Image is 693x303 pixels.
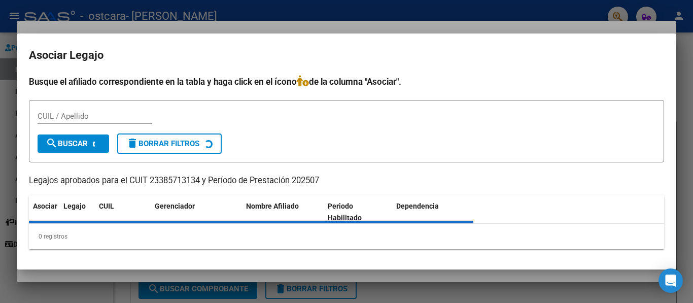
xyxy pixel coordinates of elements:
div: 0 registros [29,224,664,249]
mat-icon: delete [126,137,138,149]
button: Borrar Filtros [117,133,222,154]
datatable-header-cell: Asociar [29,195,59,229]
button: Buscar [38,134,109,153]
span: Gerenciador [155,202,195,210]
span: Nombre Afiliado [246,202,299,210]
p: Legajos aprobados para el CUIT 23385713134 y Período de Prestación 202507 [29,175,664,187]
h4: Busque el afiliado correspondiente en la tabla y haga click en el ícono de la columna "Asociar". [29,75,664,88]
datatable-header-cell: CUIL [95,195,151,229]
span: Legajo [63,202,86,210]
datatable-header-cell: Legajo [59,195,95,229]
mat-icon: search [46,137,58,149]
span: Asociar [33,202,57,210]
span: CUIL [99,202,114,210]
div: Open Intercom Messenger [659,268,683,293]
span: Periodo Habilitado [328,202,362,222]
datatable-header-cell: Nombre Afiliado [242,195,324,229]
datatable-header-cell: Dependencia [392,195,474,229]
datatable-header-cell: Periodo Habilitado [324,195,392,229]
h2: Asociar Legajo [29,46,664,65]
span: Borrar Filtros [126,139,199,148]
datatable-header-cell: Gerenciador [151,195,242,229]
span: Dependencia [396,202,439,210]
span: Buscar [46,139,88,148]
